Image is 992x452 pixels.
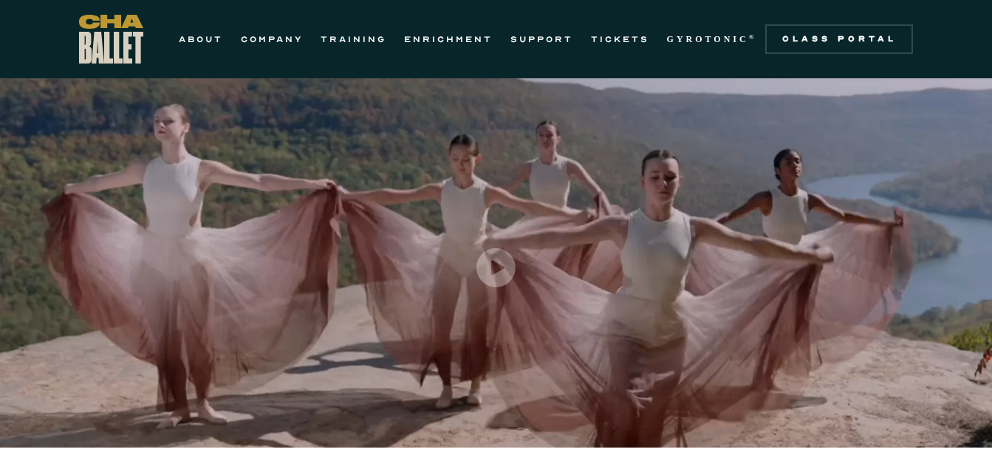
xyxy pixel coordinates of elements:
sup: ® [749,33,757,41]
a: COMPANY [241,30,303,48]
a: Class Portal [765,24,913,54]
a: GYROTONIC® [667,30,757,48]
a: home [79,15,143,64]
strong: GYROTONIC [667,34,749,44]
div: Class Portal [774,33,904,45]
a: TICKETS [591,30,649,48]
a: TRAINING [321,30,386,48]
a: SUPPORT [510,30,573,48]
a: ENRICHMENT [404,30,493,48]
a: ABOUT [179,30,223,48]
